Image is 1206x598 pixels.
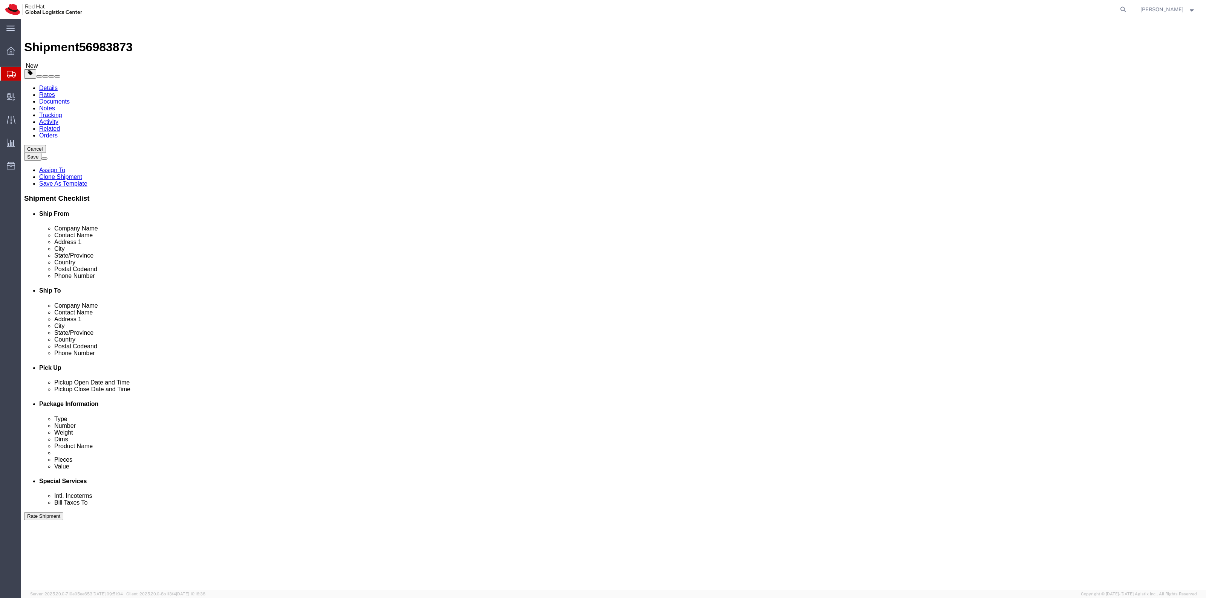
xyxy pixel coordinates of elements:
span: Copyright © [DATE]-[DATE] Agistix Inc., All Rights Reserved [1081,591,1197,597]
span: [DATE] 10:16:38 [176,592,205,596]
img: logo [5,4,82,15]
iframe: FS Legacy Container [21,19,1206,590]
span: Server: 2025.20.0-710e05ee653 [30,592,123,596]
span: Robert Lomax [1140,5,1183,14]
span: Client: 2025.20.0-8b113f4 [126,592,205,596]
span: [DATE] 09:51:04 [92,592,123,596]
button: [PERSON_NAME] [1140,5,1196,14]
